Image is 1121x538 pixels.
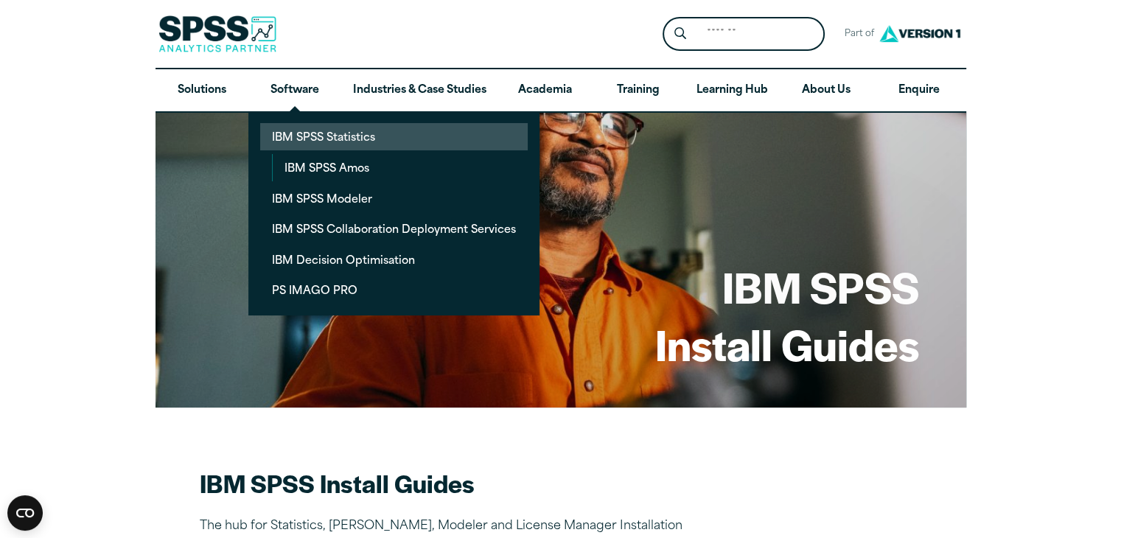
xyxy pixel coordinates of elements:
[158,15,276,52] img: SPSS Analytics Partner
[260,215,528,242] a: IBM SPSS Collaboration Deployment Services
[873,69,965,112] a: Enquire
[260,246,528,273] a: IBM Decision Optimisation
[591,69,684,112] a: Training
[260,276,528,304] a: PS IMAGO PRO
[248,111,539,315] ul: Software
[685,69,780,112] a: Learning Hub
[674,27,686,40] svg: Search magnifying glass icon
[666,21,694,48] button: Search magnifying glass icon
[156,69,248,112] a: Solutions
[655,258,919,372] h1: IBM SPSS Install Guides
[498,69,591,112] a: Academia
[248,69,341,112] a: Software
[780,69,873,112] a: About Us
[260,185,528,212] a: IBM SPSS Modeler
[876,20,964,47] img: Version1 Logo
[7,495,43,531] button: Open CMP widget
[341,69,498,112] a: Industries & Case Studies
[837,24,876,45] span: Part of
[663,17,825,52] form: Site Header Search Form
[156,69,966,112] nav: Desktop version of site main menu
[273,154,528,181] a: IBM SPSS Amos
[200,467,716,500] h2: IBM SPSS Install Guides
[260,123,528,150] a: IBM SPSS Statistics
